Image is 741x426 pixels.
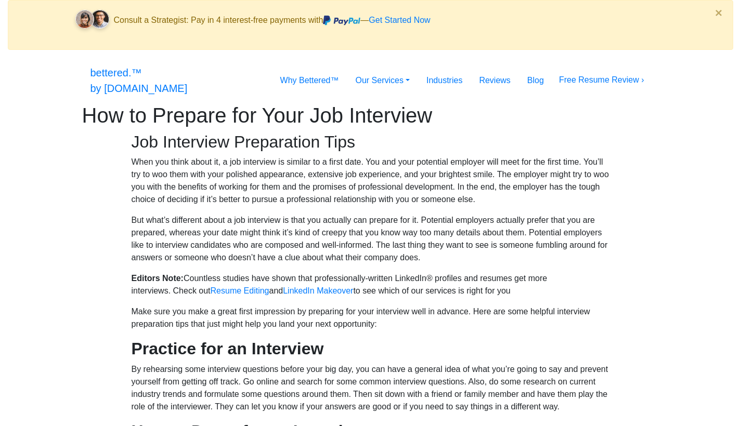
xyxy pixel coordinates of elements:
[347,70,418,91] a: Our Services
[132,274,184,283] strong: Editors Note:
[418,70,471,91] a: Industries
[132,363,610,413] p: By rehearsing some interview questions before your big day, you can have a general idea of what y...
[369,16,430,24] a: Get Started Now
[132,156,610,206] p: When you think about it, a job interview is similar to a first date. You and your potential emplo...
[471,70,518,91] a: Reviews
[132,132,610,152] h2: Job Interview Preparation Tips
[715,6,722,20] span: ×
[552,70,651,90] button: Free Resume Review ›
[705,1,733,25] button: Close
[559,75,644,84] a: Free Resume Review ›
[132,339,324,358] strong: Practice for an Interview
[519,70,552,91] a: Blog
[132,272,610,297] p: Countless studies have shown that professionally-written LinkedIn® profiles and resumes get more ...
[132,305,610,330] p: Make sure you make a great first impression by preparing for your interview well in advance. Here...
[283,286,353,295] a: LinkedIn Makeover
[90,62,188,99] a: bettered.™by [DOMAIN_NAME]
[211,286,269,295] a: Resume Editing
[82,103,659,128] h1: How to Prepare for Your Job Interview
[114,16,431,24] span: Consult a Strategist: Pay in 4 interest-free payments with —
[71,7,114,35] img: client-faces.svg
[90,83,188,94] span: by [DOMAIN_NAME]
[323,16,360,25] img: paypal.svg
[132,214,610,264] p: But what’s different about a job interview is that you actually can prepare for it. Potential emp...
[272,70,347,91] a: Why Bettered™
